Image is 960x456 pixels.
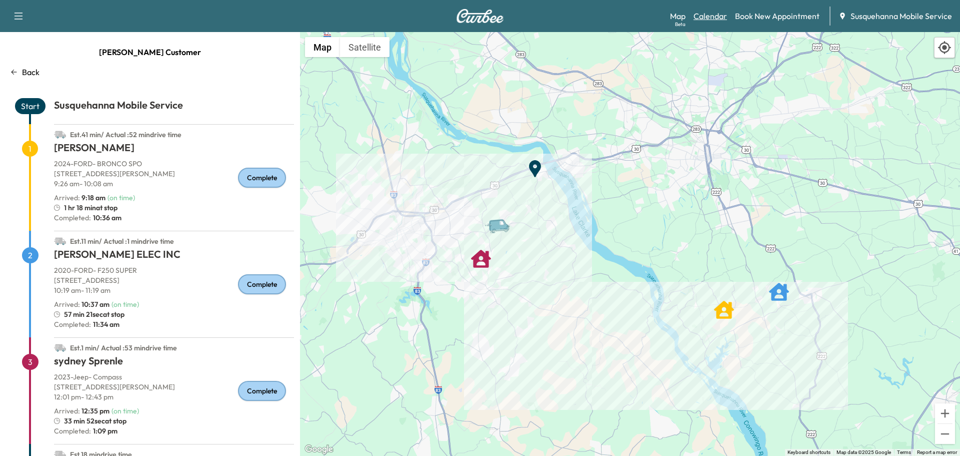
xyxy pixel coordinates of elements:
span: 11:34 am [91,319,119,329]
button: Show satellite imagery [340,37,389,57]
p: Completed: [54,319,294,329]
span: 10:36 am [91,213,121,223]
a: Book New Appointment [735,10,819,22]
gmp-advanced-marker: KILGORE ELEC INC [769,277,789,297]
p: Arrived : [54,299,109,309]
a: Terms (opens in new tab) [897,449,911,455]
span: Susquehanna Mobile Service [850,10,952,22]
gmp-advanced-marker: End Point [525,154,545,174]
span: 1 [22,141,38,157]
p: 10:19 am - 11:19 am [54,285,294,295]
span: ( on time ) [111,300,139,309]
span: 57 min 21sec at stop [64,309,124,319]
span: 33 min 52sec at stop [64,416,126,426]
p: Arrived : [54,193,105,203]
p: Arrived : [54,406,109,416]
span: Est. 41 min / Actual : 52 min drive time [70,130,181,139]
span: 1 hr 18 min at stop [64,203,117,213]
p: 2023 - Jeep - Compass [54,372,294,382]
span: 3 [22,354,38,370]
button: Zoom out [935,424,955,444]
a: Open this area in Google Maps (opens a new window) [302,443,335,456]
span: Start [15,98,45,114]
h1: [PERSON_NAME] [54,141,294,159]
span: 1:09 pm [91,426,117,436]
button: Zoom in [935,403,955,423]
div: Recenter map [934,37,955,58]
h1: Susquehanna Mobile Service [54,98,294,116]
span: 12:35 pm [81,406,109,415]
span: 2 [22,247,38,263]
div: Beta [675,21,685,28]
button: Show street map [305,37,340,57]
p: [STREET_ADDRESS] [54,275,294,285]
span: ( on time ) [111,406,139,415]
img: Google [302,443,335,456]
span: ( on time ) [107,193,135,202]
p: Completed: [54,426,294,436]
span: [PERSON_NAME] Customer [99,42,201,62]
a: Report a map error [917,449,957,455]
div: Complete [238,381,286,401]
span: Est. 1 min / Actual : 53 min drive time [70,343,177,352]
h1: sydney Sprenle [54,354,294,372]
span: Map data ©2025 Google [836,449,891,455]
gmp-advanced-marker: Van [484,208,519,226]
a: Calendar [693,10,727,22]
h1: [PERSON_NAME] ELEC INC [54,247,294,265]
img: Curbee Logo [456,9,504,23]
p: 12:01 pm - 12:43 pm [54,392,294,402]
p: 9:26 am - 10:08 am [54,179,294,189]
p: 2020 - FORD - F250 SUPER [54,265,294,275]
p: [STREET_ADDRESS][PERSON_NAME] [54,169,294,179]
a: MapBeta [670,10,685,22]
button: Keyboard shortcuts [787,449,830,456]
gmp-advanced-marker: sydney Sprenle [471,244,491,264]
gmp-advanced-marker: LESLIE TROUP [714,295,734,315]
div: Complete [238,274,286,294]
p: Completed: [54,213,294,223]
p: [STREET_ADDRESS][PERSON_NAME] [54,382,294,392]
span: Est. 11 min / Actual : 1 min drive time [70,237,174,246]
p: 2024 - FORD - BRONCO SPO [54,159,294,169]
span: 9:18 am [81,193,105,202]
div: Complete [238,168,286,188]
span: 10:37 am [81,300,109,309]
p: Back [22,66,39,78]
